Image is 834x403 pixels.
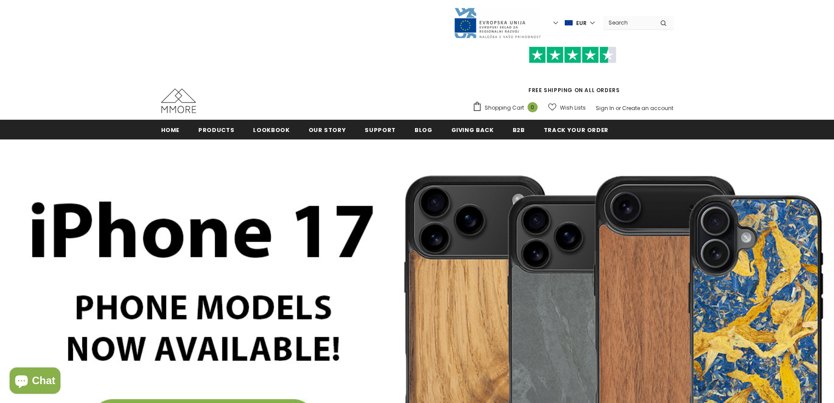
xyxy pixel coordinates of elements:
[365,120,396,139] a: support
[253,120,289,139] a: Lookbook
[603,16,654,29] input: Search Site
[415,120,433,139] a: Blog
[529,46,616,64] img: Trust Pilot Stars
[198,120,234,139] a: Products
[513,120,525,139] a: B2B
[161,126,180,134] span: Home
[415,126,433,134] span: Blog
[161,89,196,113] img: MMORE Cases
[472,50,673,94] span: FREE SHIPPING ON ALL ORDERS
[454,7,541,39] img: Javni Razpis
[198,126,234,134] span: Products
[7,367,63,396] inbox-online-store-chat: Shopify online store chat
[309,120,346,139] a: Our Story
[622,104,673,112] a: Create an account
[472,63,673,86] iframe: Customer reviews powered by Trustpilot
[451,120,494,139] a: Giving back
[309,126,346,134] span: Our Story
[161,120,180,139] a: Home
[472,101,542,114] a: Shopping Cart 0
[548,100,586,115] a: Wish Lists
[451,126,494,134] span: Giving back
[365,126,396,134] span: support
[253,126,289,134] span: Lookbook
[528,102,538,112] span: 0
[454,19,541,26] a: Javni Razpis
[596,104,614,112] a: Sign In
[616,104,621,112] span: or
[544,120,609,139] a: Track your order
[544,126,609,134] span: Track your order
[576,19,587,28] span: EUR
[560,103,586,112] span: Wish Lists
[485,103,524,112] span: Shopping Cart
[513,126,525,134] span: B2B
